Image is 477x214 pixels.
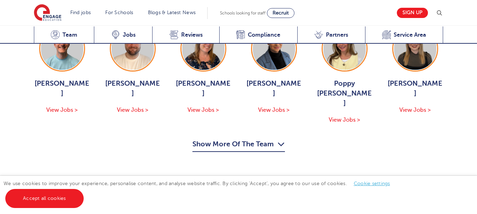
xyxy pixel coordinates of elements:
[273,10,289,16] span: Recruit
[123,31,136,38] span: Jobs
[387,26,443,115] a: [PERSON_NAME] View Jobs >
[399,107,431,113] span: View Jobs >
[246,26,302,115] a: [PERSON_NAME] View Jobs >
[397,8,428,18] a: Sign up
[175,26,232,115] a: [PERSON_NAME] View Jobs >
[70,10,91,15] a: Find jobs
[248,31,280,38] span: Compliance
[4,181,397,201] span: We use cookies to improve your experience, personalise content, and analyse website traffic. By c...
[41,27,83,70] img: George Dignam
[329,117,360,123] span: View Jobs >
[326,31,348,38] span: Partners
[105,10,133,15] a: For Schools
[112,27,154,70] img: Chris Rushton
[94,26,152,44] a: Jobs
[220,11,266,16] span: Schools looking for staff
[34,4,61,22] img: Engage Education
[365,26,443,44] a: Service Area
[34,26,94,44] a: Team
[105,26,161,115] a: [PERSON_NAME] View Jobs >
[387,79,443,98] span: [PERSON_NAME]
[34,79,90,98] span: [PERSON_NAME]
[175,79,232,98] span: [PERSON_NAME]
[246,79,302,98] span: [PERSON_NAME]
[316,26,373,124] a: Poppy [PERSON_NAME] View Jobs >
[34,26,90,115] a: [PERSON_NAME] View Jobs >
[253,27,295,70] img: Holly Johnson
[105,79,161,98] span: [PERSON_NAME]
[258,107,290,113] span: View Jobs >
[181,31,203,38] span: Reviews
[182,27,225,70] img: Joanne Wright
[152,26,219,44] a: Reviews
[187,107,219,113] span: View Jobs >
[394,31,426,38] span: Service Area
[192,139,285,152] button: Show More Of The Team
[316,79,373,108] span: Poppy [PERSON_NAME]
[62,31,77,38] span: Team
[267,8,294,18] a: Recruit
[297,26,365,44] a: Partners
[148,10,196,15] a: Blogs & Latest News
[323,27,366,70] img: Poppy Burnside
[46,107,78,113] span: View Jobs >
[219,26,297,44] a: Compliance
[354,181,390,186] a: Cookie settings
[117,107,148,113] span: View Jobs >
[394,27,436,70] img: Layla McCosker
[5,189,84,208] a: Accept all cookies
